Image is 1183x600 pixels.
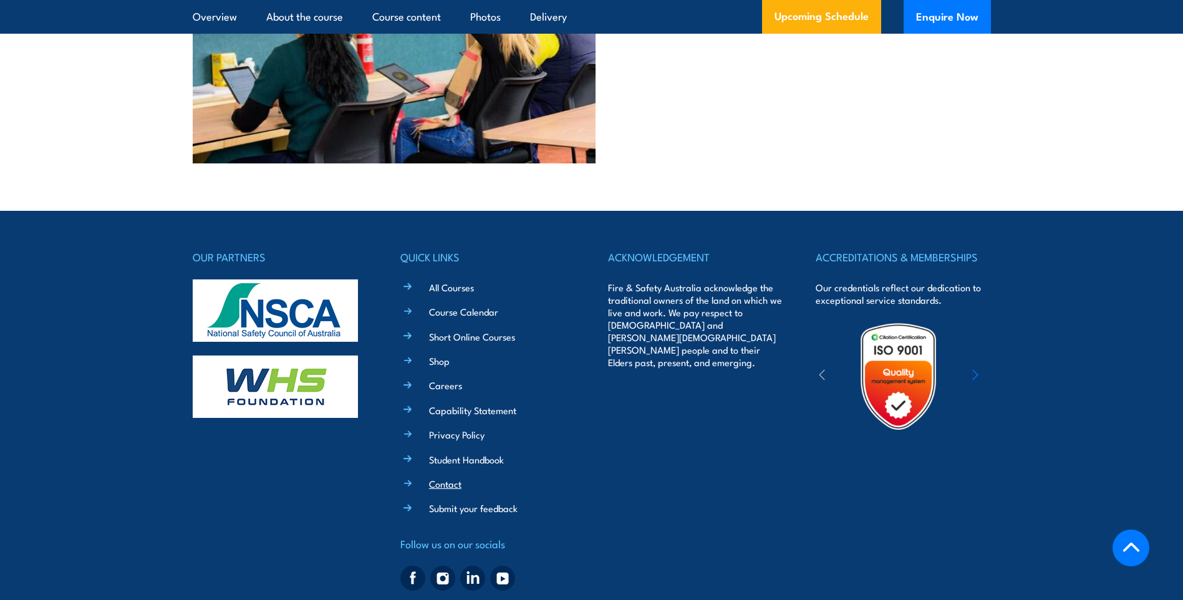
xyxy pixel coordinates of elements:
[608,281,783,369] p: Fire & Safety Australia acknowledge the traditional owners of the land on which we live and work....
[193,279,358,342] img: nsca-logo-footer
[429,305,498,318] a: Course Calendar
[400,248,575,266] h4: QUICK LINKS
[816,281,990,306] p: Our credentials reflect our dedication to exceptional service standards.
[429,281,474,294] a: All Courses
[429,477,461,490] a: Contact
[429,404,516,417] a: Capability Statement
[429,330,515,343] a: Short Online Courses
[429,354,450,367] a: Shop
[844,322,953,431] img: Untitled design (19)
[429,379,462,392] a: Careers
[193,356,358,418] img: whs-logo-footer
[816,248,990,266] h4: ACCREDITATIONS & MEMBERSHIPS
[608,248,783,266] h4: ACKNOWLEDGEMENT
[193,248,367,266] h4: OUR PARTNERS
[429,428,485,441] a: Privacy Policy
[954,355,1062,398] img: ewpa-logo
[429,501,518,515] a: Submit your feedback
[429,453,504,466] a: Student Handbook
[400,535,575,553] h4: Follow us on our socials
